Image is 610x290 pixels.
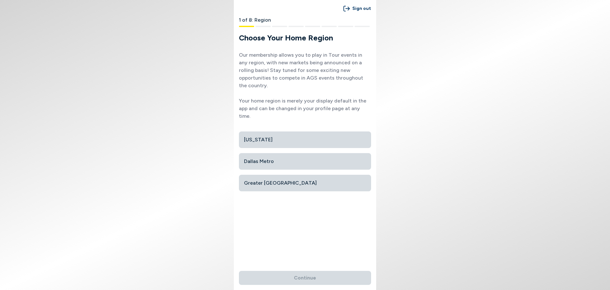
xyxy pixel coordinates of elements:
button: Continue [239,271,371,285]
span: Greater [GEOGRAPHIC_DATA] [244,177,366,189]
button: [US_STATE] [239,131,371,148]
span: Dallas Metro [244,156,366,167]
p: Our membership allows you to play in Tour events in any region, with new markets being announced ... [239,51,371,120]
button: Sign out [343,3,371,14]
span: [US_STATE] [244,134,366,145]
button: Dallas Metro [239,153,371,170]
div: 1 of 8: Region [234,17,376,23]
h1: Choose Your Home Region [239,32,376,44]
button: Greater [GEOGRAPHIC_DATA] [239,175,371,191]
